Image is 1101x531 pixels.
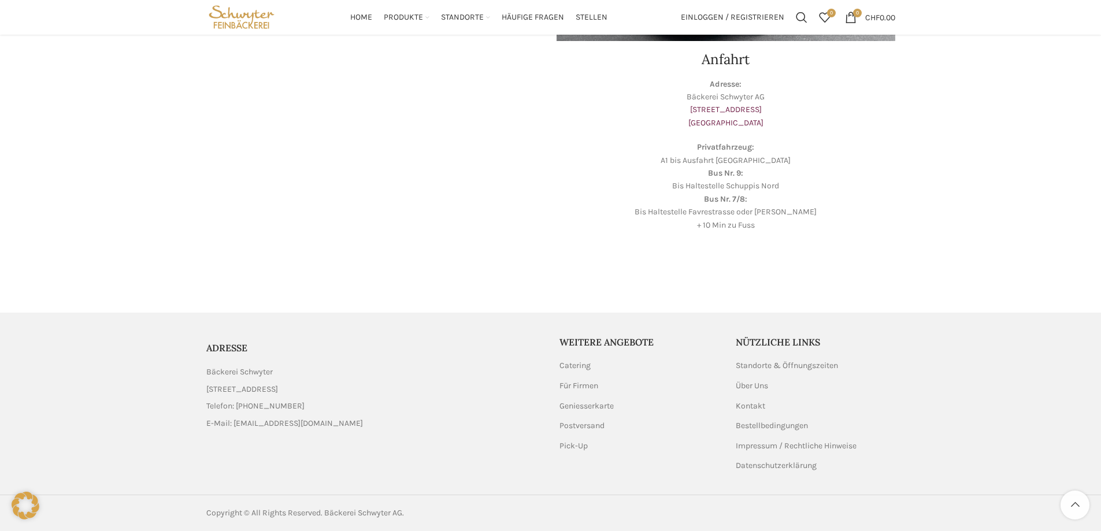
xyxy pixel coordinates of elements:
a: Scroll to top button [1061,491,1089,519]
a: Pick-Up [559,440,589,452]
a: Kontakt [736,400,766,412]
a: 0 CHF0.00 [839,6,901,29]
a: 0 [813,6,836,29]
span: Stellen [576,12,607,23]
a: Standorte & Öffnungszeiten [736,360,839,372]
a: Suchen [790,6,813,29]
strong: Privatfahrzeug: [697,142,754,152]
a: Impressum / Rechtliche Hinweise [736,440,858,452]
bdi: 0.00 [865,12,895,22]
a: [STREET_ADDRESS][GEOGRAPHIC_DATA] [688,105,763,127]
span: Home [350,12,372,23]
span: Einloggen / Registrieren [681,13,784,21]
a: Über Uns [736,380,769,392]
div: Meine Wunschliste [813,6,836,29]
strong: Bus Nr. 7/8: [704,194,747,204]
a: Catering [559,360,592,372]
a: Standorte [441,6,490,29]
div: Main navigation [283,6,674,29]
a: Stellen [576,6,607,29]
h2: Anfahrt [557,53,895,66]
a: Postversand [559,420,606,432]
strong: Adresse: [710,79,742,89]
a: Site logo [206,12,277,21]
a: Häufige Fragen [502,6,564,29]
span: [STREET_ADDRESS] [206,383,278,396]
a: List item link [206,417,542,430]
p: Bäckerei Schwyter AG [557,78,895,130]
span: Bäckerei Schwyter [206,366,273,378]
a: Produkte [384,6,429,29]
h5: Nützliche Links [736,336,895,348]
h5: Weitere Angebote [559,336,719,348]
a: Bestellbedingungen [736,420,809,432]
iframe: bäckerei schwyter schuppis [206,53,545,226]
span: Produkte [384,12,423,23]
span: 0 [853,9,862,17]
span: ADRESSE [206,342,247,354]
div: Copyright © All Rights Reserved. Bäckerei Schwyter AG. [206,507,545,519]
span: 0 [827,9,836,17]
a: Einloggen / Registrieren [675,6,790,29]
p: A1 bis Ausfahrt [GEOGRAPHIC_DATA] Bis Haltestelle Schuppis Nord Bis Haltestelle Favrestrasse oder... [557,141,895,232]
a: Datenschutzerklärung [736,460,818,471]
span: Häufige Fragen [502,12,564,23]
a: List item link [206,400,542,413]
span: CHF [865,12,880,22]
a: Home [350,6,372,29]
span: Standorte [441,12,484,23]
a: Für Firmen [559,380,599,392]
a: Geniesserkarte [559,400,615,412]
strong: Bus Nr. 9: [708,168,743,178]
